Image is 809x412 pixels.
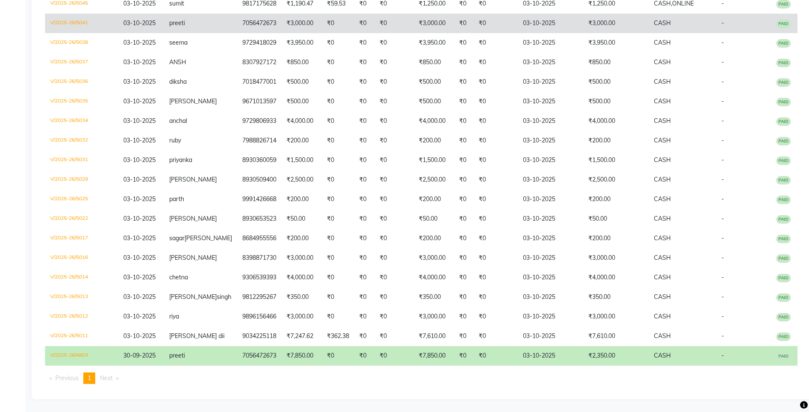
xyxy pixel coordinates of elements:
span: priyanka [169,156,192,164]
td: 03-10-2025 [518,92,583,111]
td: ₹3,000.00 [414,14,454,33]
span: PAID [776,332,791,341]
span: - [721,176,724,183]
td: 03-10-2025 [518,111,583,131]
td: ₹0 [454,72,474,92]
td: ₹362.38 [322,327,354,346]
td: ₹0 [375,346,414,366]
td: 03-10-2025 [518,287,583,307]
td: 03-10-2025 [518,209,583,229]
span: [PERSON_NAME] [169,254,217,261]
span: 03-10-2025 [123,97,156,105]
span: 03-10-2025 [123,78,156,85]
td: 8930509400 [237,170,281,190]
td: ₹0 [375,131,414,151]
td: 9729418029 [237,33,281,53]
td: ₹3,000.00 [281,307,322,327]
td: V/2025-26/5012 [45,307,118,327]
span: - [721,78,724,85]
span: [PERSON_NAME] [169,176,217,183]
td: ₹0 [454,307,474,327]
td: ₹7,850.00 [281,346,322,366]
td: 8684955556 [237,229,281,248]
td: ₹500.00 [281,72,322,92]
span: 03-10-2025 [123,273,156,281]
td: ₹1,500.00 [414,151,454,170]
td: 03-10-2025 [518,327,583,346]
td: ₹0 [454,131,474,151]
td: V/2025-26/5032 [45,131,118,151]
td: 9896156466 [237,307,281,327]
span: parth [169,195,184,203]
td: 8307927172 [237,53,281,72]
td: ₹3,000.00 [414,307,454,327]
td: ₹0 [322,72,354,92]
td: ₹0 [322,111,354,131]
span: - [721,215,724,222]
td: 8930360059 [237,151,281,170]
td: ₹0 [454,92,474,111]
td: ₹0 [454,346,474,366]
td: ₹0 [354,72,375,92]
td: V/2025-26/5011 [45,327,118,346]
span: 03-10-2025 [123,313,156,320]
td: ₹3,000.00 [583,248,649,268]
td: ₹200.00 [281,131,322,151]
td: ₹500.00 [583,72,649,92]
td: ₹4,000.00 [583,268,649,287]
td: ₹1,500.00 [281,151,322,170]
span: 03-10-2025 [123,176,156,183]
td: ₹0 [474,131,518,151]
td: ₹7,610.00 [414,327,454,346]
td: ₹200.00 [414,131,454,151]
td: 7988826714 [237,131,281,151]
td: ₹0 [322,307,354,327]
td: ₹0 [454,248,474,268]
td: ₹0 [474,346,518,366]
td: ₹0 [454,33,474,53]
span: CASH [654,195,671,203]
span: [PERSON_NAME] [169,97,217,105]
td: ₹0 [454,209,474,229]
td: ₹200.00 [414,190,454,209]
td: ₹0 [354,53,375,72]
span: - [721,195,724,203]
td: ₹0 [454,151,474,170]
td: 9671013597 [237,92,281,111]
td: ₹500.00 [414,72,454,92]
span: singh [217,293,231,301]
td: ₹0 [354,111,375,131]
span: sagar [169,234,185,242]
td: ₹0 [454,190,474,209]
td: ₹0 [474,268,518,287]
span: - [721,39,724,46]
span: preeti [169,19,185,27]
td: ₹4,000.00 [583,111,649,131]
td: ₹0 [375,53,414,72]
span: PAID [776,274,791,282]
td: ₹0 [354,33,375,53]
td: V/2025-26/5029 [45,170,118,190]
td: ₹500.00 [583,92,649,111]
span: - [721,332,724,340]
td: ₹200.00 [281,190,322,209]
td: ₹0 [354,14,375,33]
span: 03-10-2025 [123,156,156,164]
td: 03-10-2025 [518,131,583,151]
td: 9034225118 [237,327,281,346]
td: ₹0 [474,53,518,72]
td: ₹0 [375,327,414,346]
td: 03-10-2025 [518,72,583,92]
td: V/2025-26/5036 [45,72,118,92]
td: 03-10-2025 [518,14,583,33]
td: 03-10-2025 [518,268,583,287]
span: PAID [776,98,791,106]
td: ₹0 [354,248,375,268]
span: CASH [654,293,671,301]
td: V/2025-26/5031 [45,151,118,170]
td: ₹350.00 [583,287,649,307]
td: 03-10-2025 [518,151,583,170]
span: CASH [654,313,671,320]
span: CASH [654,234,671,242]
span: CASH [654,117,671,125]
